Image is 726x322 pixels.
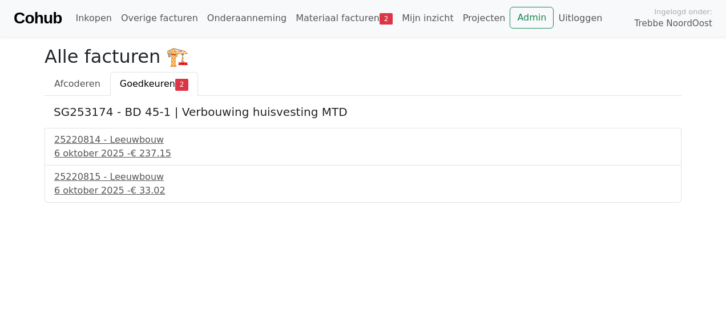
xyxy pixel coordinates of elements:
[458,7,510,30] a: Projecten
[54,133,672,160] a: 25220814 - Leeuwbouw6 oktober 2025 -€ 237.15
[54,170,672,184] div: 25220815 - Leeuwbouw
[131,148,171,159] span: € 237.15
[120,78,175,89] span: Goedkeuren
[203,7,291,30] a: Onderaanneming
[397,7,458,30] a: Mijn inzicht
[45,46,681,67] h2: Alle facturen 🏗️
[54,147,672,160] div: 6 oktober 2025 -
[131,185,166,196] span: € 33.02
[14,5,62,32] a: Cohub
[380,13,393,25] span: 2
[291,7,397,30] a: Materiaal facturen2
[116,7,203,30] a: Overige facturen
[71,7,116,30] a: Inkopen
[175,79,188,90] span: 2
[654,6,712,17] span: Ingelogd onder:
[635,17,712,30] span: Trebbe NoordOost
[45,72,110,96] a: Afcoderen
[54,170,672,198] a: 25220815 - Leeuwbouw6 oktober 2025 -€ 33.02
[554,7,607,30] a: Uitloggen
[54,105,672,119] h5: SG253174 - BD 45-1 | Verbouwing huisvesting MTD
[54,133,672,147] div: 25220814 - Leeuwbouw
[54,184,672,198] div: 6 oktober 2025 -
[510,7,554,29] a: Admin
[54,78,100,89] span: Afcoderen
[110,72,198,96] a: Goedkeuren2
